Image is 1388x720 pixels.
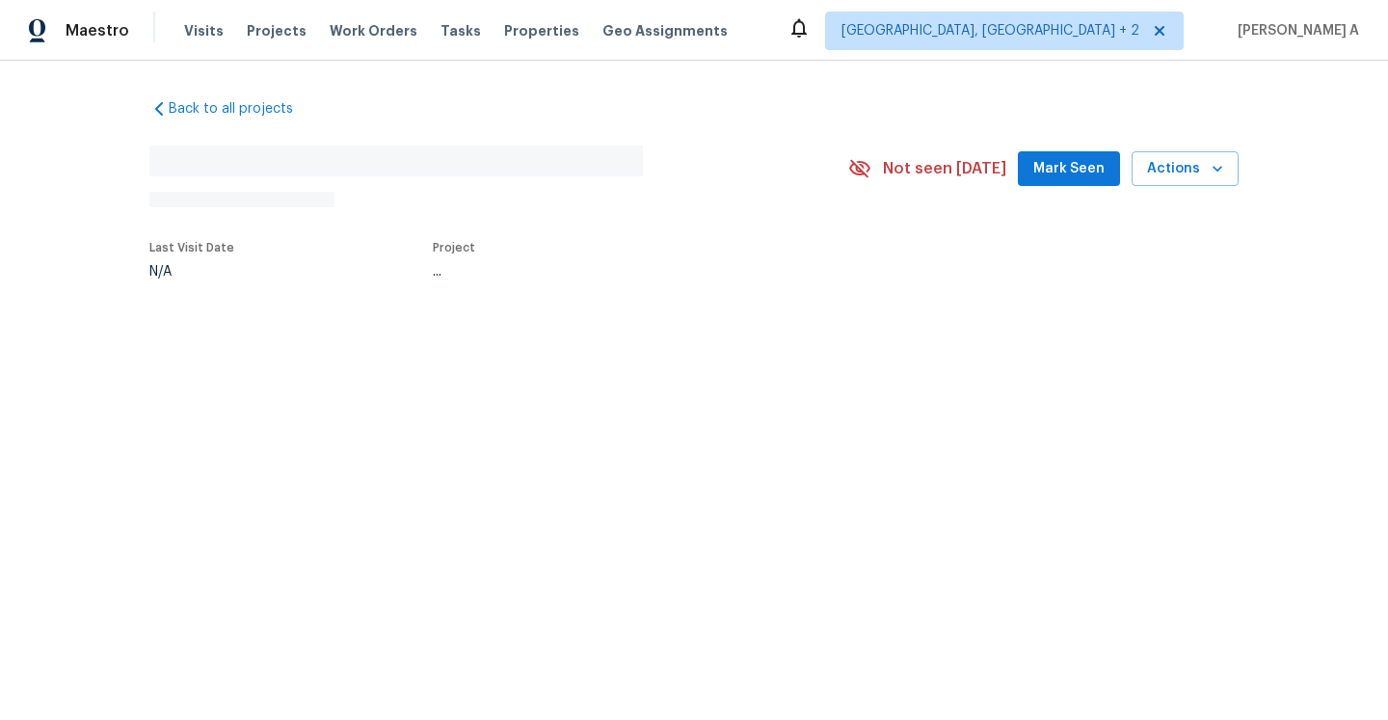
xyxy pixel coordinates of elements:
button: Actions [1132,151,1239,187]
span: [PERSON_NAME] A [1230,21,1359,40]
span: Visits [184,21,224,40]
span: Project [433,242,475,253]
span: Projects [247,21,307,40]
span: Maestro [66,21,129,40]
span: Properties [504,21,579,40]
span: [GEOGRAPHIC_DATA], [GEOGRAPHIC_DATA] + 2 [841,21,1139,40]
span: Geo Assignments [602,21,728,40]
div: ... [433,265,803,279]
button: Mark Seen [1018,151,1120,187]
span: Not seen [DATE] [883,159,1006,178]
a: Back to all projects [149,99,334,119]
span: Tasks [440,24,481,38]
span: Mark Seen [1033,157,1105,181]
div: N/A [149,265,234,279]
span: Last Visit Date [149,242,234,253]
span: Actions [1147,157,1223,181]
span: Work Orders [330,21,417,40]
